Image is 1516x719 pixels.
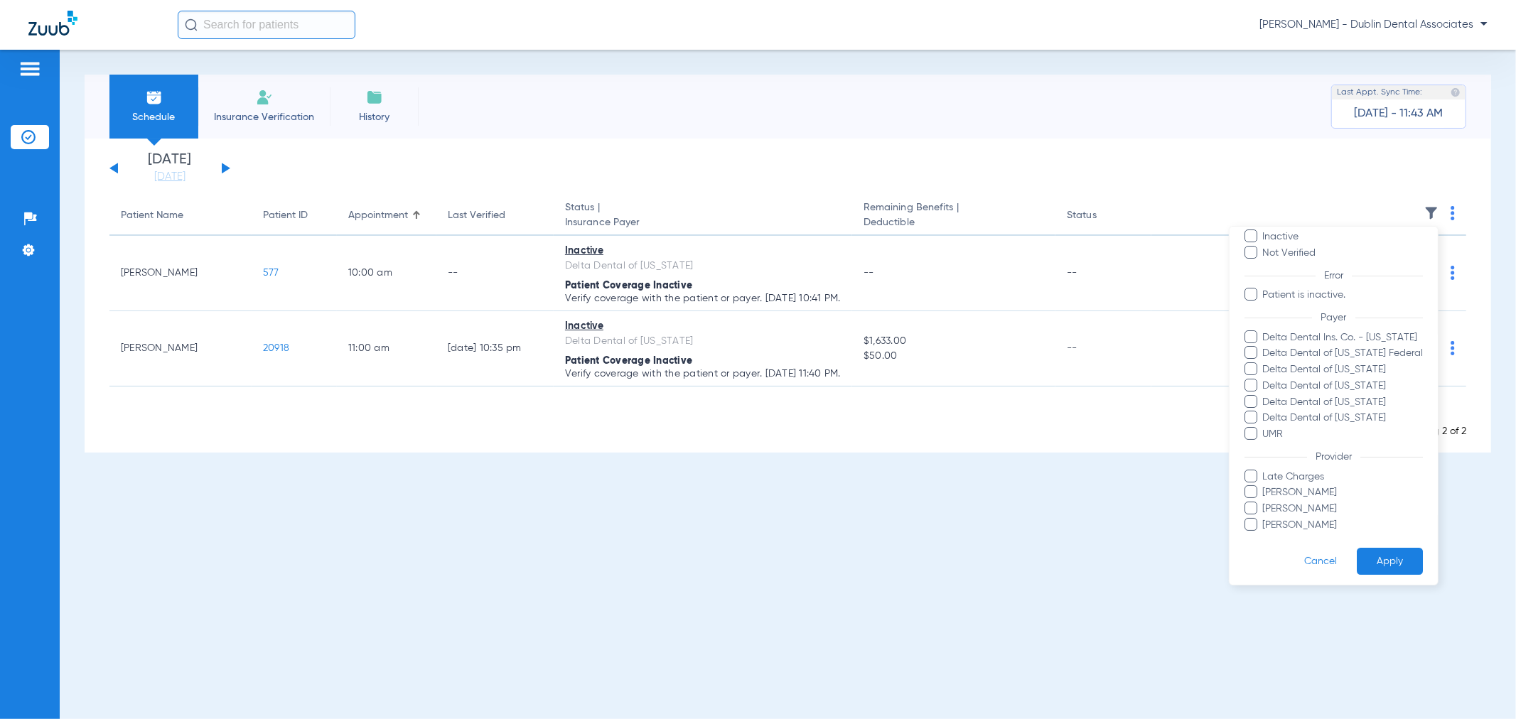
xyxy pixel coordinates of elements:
span: Error [1316,271,1353,281]
button: Cancel [1284,548,1357,575]
iframe: Chat Widget [1445,651,1516,719]
label: Not Verified [1244,246,1423,261]
span: Patient is inactive. [1262,288,1423,303]
span: [PERSON_NAME] [1262,486,1423,501]
span: Delta Dental of [US_STATE] [1262,379,1423,394]
span: Delta Dental Ins. Co. - [US_STATE] [1262,330,1423,345]
span: [PERSON_NAME] [1262,518,1423,533]
span: Provider [1307,452,1361,462]
span: [PERSON_NAME] [1262,502,1423,517]
span: Delta Dental of [US_STATE] [1262,395,1423,410]
span: Delta Dental of [US_STATE] Federal [1262,347,1423,362]
span: Payer [1312,313,1355,323]
span: Late Charges [1262,470,1423,485]
span: UMR [1262,427,1423,442]
span: Delta Dental of [US_STATE] [1262,411,1423,426]
label: Inactive [1244,229,1423,244]
span: Delta Dental of [US_STATE] [1262,362,1423,377]
button: Apply [1357,548,1423,575]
